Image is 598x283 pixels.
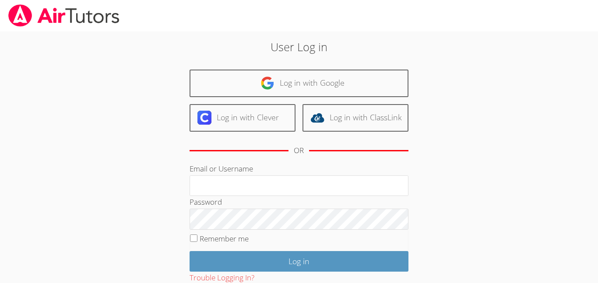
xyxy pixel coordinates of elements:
h2: User Log in [137,38,461,55]
label: Email or Username [190,164,253,174]
label: Remember me [200,234,249,244]
img: classlink-logo-d6bb404cc1216ec64c9a2012d9dc4662098be43eaf13dc465df04b49fa7ab582.svg [310,111,324,125]
img: airtutors_banner-c4298cdbf04f3fff15de1276eac7730deb9818008684d7c2e4769d2f7ddbe033.png [7,4,120,27]
img: clever-logo-6eab21bc6e7a338710f1a6ff85c0baf02591cd810cc4098c63d3a4b26e2feb20.svg [197,111,211,125]
a: Log in with ClassLink [303,104,408,132]
a: Log in with Google [190,70,408,97]
div: OR [294,144,304,157]
a: Log in with Clever [190,104,295,132]
input: Log in [190,251,408,272]
img: google-logo-50288ca7cdecda66e5e0955fdab243c47b7ad437acaf1139b6f446037453330a.svg [260,76,274,90]
label: Password [190,197,222,207]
